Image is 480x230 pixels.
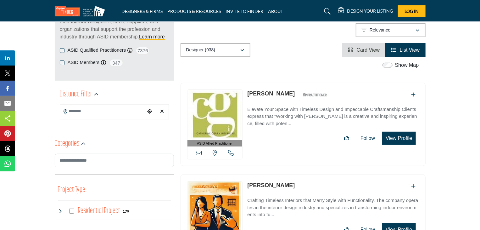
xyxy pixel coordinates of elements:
p: Crafting Timeless Interiors that Marry Style with Functionality. The company operates in the inte... [247,197,419,218]
span: ASID Allied Practitioner [197,141,233,146]
button: Like listing [340,132,353,145]
a: View Card [348,47,380,53]
input: ASID Qualified Practitioners checkbox [60,48,64,53]
button: Designer (938) [181,43,250,57]
a: Search [318,6,335,16]
button: Relevance [356,23,426,37]
p: Catherine Buiser [247,181,295,190]
a: Elevate Your Space with Timeless Design and Impeccable Craftsmanship Clients express that "Workin... [247,102,419,127]
h2: Categories [55,138,80,150]
span: Log In [405,9,419,14]
a: ABOUT [268,9,283,14]
button: Log In [398,5,426,17]
div: Choose your current location [145,105,154,118]
a: [PERSON_NAME] [247,182,295,188]
input: Select Residential Project checkbox [69,209,74,214]
img: ASID Qualified Practitioners Badge Icon [301,91,329,99]
input: Search Location [60,105,145,118]
a: PRODUCTS & RESOURCES [168,9,221,14]
label: ASID Qualified Practitioners [68,47,126,54]
p: Elevate Your Space with Timeless Design and Impeccable Craftsmanship Clients express that "Workin... [247,106,419,127]
button: Project Type [58,184,86,196]
h2: Distance Filter [60,89,92,100]
p: Find Interior Designers, firms, suppliers, and organizations that support the profession and indu... [60,18,169,41]
label: Show Map [395,61,419,69]
li: List View [385,43,425,57]
li: Card View [342,43,385,57]
h5: DESIGN YOUR LISTING [347,8,393,14]
a: DESIGNERS & FIRMS [121,9,163,14]
a: Crafting Timeless Interiors that Marry Style with Functionality. The company operates in the inte... [247,193,419,218]
button: Follow [356,132,379,145]
img: Site Logo [55,6,108,16]
a: Learn more [139,34,165,39]
a: INVITE TO FINDER [226,9,264,14]
a: View List [391,47,420,53]
a: Add To List [411,184,416,189]
p: Designer (938) [186,47,215,53]
img: Catherine Gerry [187,90,243,140]
span: 347 [109,59,123,67]
h4: Residential Project: Types of projects range from simple residential renovations to highly comple... [78,205,120,216]
span: 7376 [136,47,150,55]
p: Catherine Gerry [247,89,295,98]
div: Clear search location [158,105,167,118]
p: Relevance [370,27,390,33]
input: Search Category [55,154,174,167]
span: Card View [357,47,380,53]
div: 179 Results For Residential Project [123,208,129,214]
button: View Profile [382,132,416,145]
div: DESIGN YOUR LISTING [338,8,393,15]
a: Add To List [411,92,416,97]
label: ASID Members [68,59,100,66]
span: List View [400,47,420,53]
b: 179 [123,209,129,214]
a: ASID Allied Practitioner [187,90,243,147]
a: [PERSON_NAME] [247,90,295,97]
input: ASID Members checkbox [60,60,64,65]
